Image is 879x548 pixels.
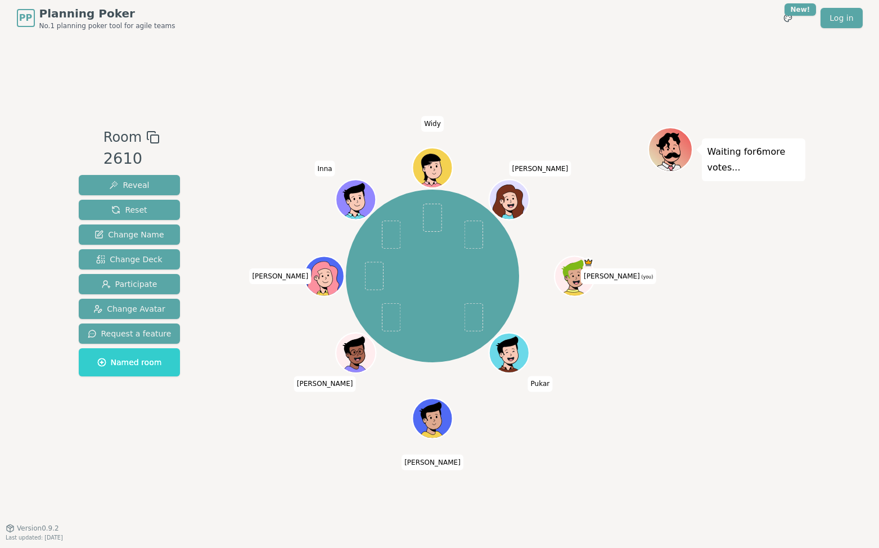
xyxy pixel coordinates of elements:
[510,160,571,176] span: Click to change your name
[79,274,181,294] button: Participate
[402,454,463,470] span: Click to change your name
[778,8,798,28] button: New!
[96,254,162,265] span: Change Deck
[528,376,553,392] span: Click to change your name
[6,534,63,541] span: Last updated: [DATE]
[19,11,32,25] span: PP
[821,8,862,28] a: Log in
[640,275,653,280] span: (you)
[79,200,181,220] button: Reset
[79,249,181,269] button: Change Deck
[556,257,593,295] button: Click to change your avatar
[39,6,175,21] span: Planning Poker
[17,6,175,30] a: PPPlanning PokerNo.1 planning poker tool for agile teams
[707,144,800,176] p: Waiting for 6 more votes...
[785,3,817,16] div: New!
[93,303,165,315] span: Change Avatar
[421,116,444,132] span: Click to change your name
[109,179,149,191] span: Reveal
[97,357,162,368] span: Named room
[79,299,181,319] button: Change Avatar
[79,324,181,344] button: Request a feature
[88,328,172,339] span: Request a feature
[103,147,160,170] div: 2610
[103,127,142,147] span: Room
[583,257,593,267] span: Daniel is the host
[17,524,59,533] span: Version 0.9.2
[581,268,656,284] span: Click to change your name
[249,268,311,284] span: Click to change your name
[294,376,356,392] span: Click to change your name
[79,348,181,376] button: Named room
[6,524,59,533] button: Version0.9.2
[39,21,175,30] span: No.1 planning poker tool for agile teams
[79,224,181,245] button: Change Name
[94,229,164,240] span: Change Name
[315,160,335,176] span: Click to change your name
[111,204,147,215] span: Reset
[79,175,181,195] button: Reveal
[102,279,157,290] span: Participate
